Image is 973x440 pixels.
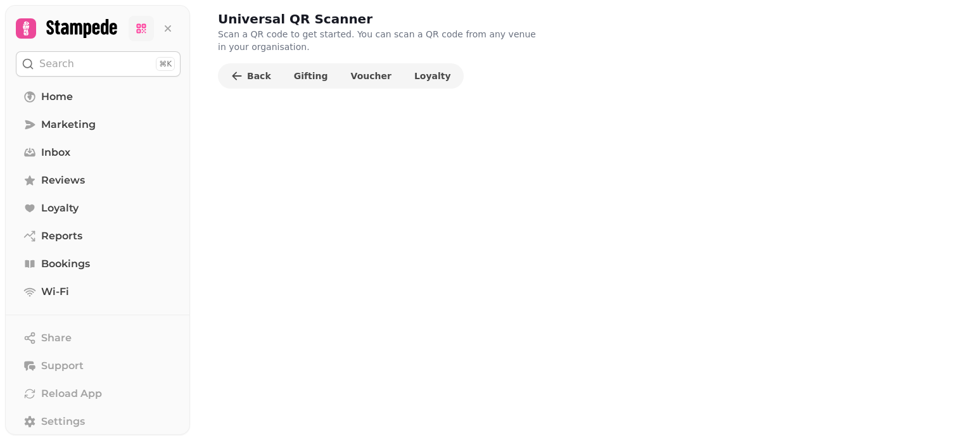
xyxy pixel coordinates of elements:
[218,10,461,28] h2: Universal QR Scanner
[294,72,328,80] span: Gifting
[16,251,181,277] a: Bookings
[16,353,181,379] button: Support
[16,112,181,137] a: Marketing
[41,330,72,346] span: Share
[41,201,79,216] span: Loyalty
[16,196,181,221] a: Loyalty
[247,72,271,80] span: Back
[41,89,73,104] span: Home
[218,28,542,53] p: Scan a QR code to get started. You can scan a QR code from any venue in your organisation.
[341,66,402,86] button: Voucher
[16,168,181,193] a: Reviews
[220,66,281,86] button: Back
[41,284,69,299] span: Wi-Fi
[351,72,391,80] span: Voucher
[284,66,338,86] button: Gifting
[16,325,181,351] button: Share
[16,223,181,249] a: Reports
[16,381,181,406] button: Reload App
[156,57,175,71] div: ⌘K
[16,409,181,434] a: Settings
[41,386,102,401] span: Reload App
[41,358,84,374] span: Support
[16,279,181,305] a: Wi-Fi
[414,72,451,80] span: Loyalty
[41,414,85,429] span: Settings
[39,56,74,72] p: Search
[41,117,96,132] span: Marketing
[16,84,181,110] a: Home
[16,140,181,165] a: Inbox
[41,256,90,272] span: Bookings
[16,51,181,77] button: Search⌘K
[41,173,85,188] span: Reviews
[41,145,70,160] span: Inbox
[404,66,461,86] button: Loyalty
[41,229,82,244] span: Reports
